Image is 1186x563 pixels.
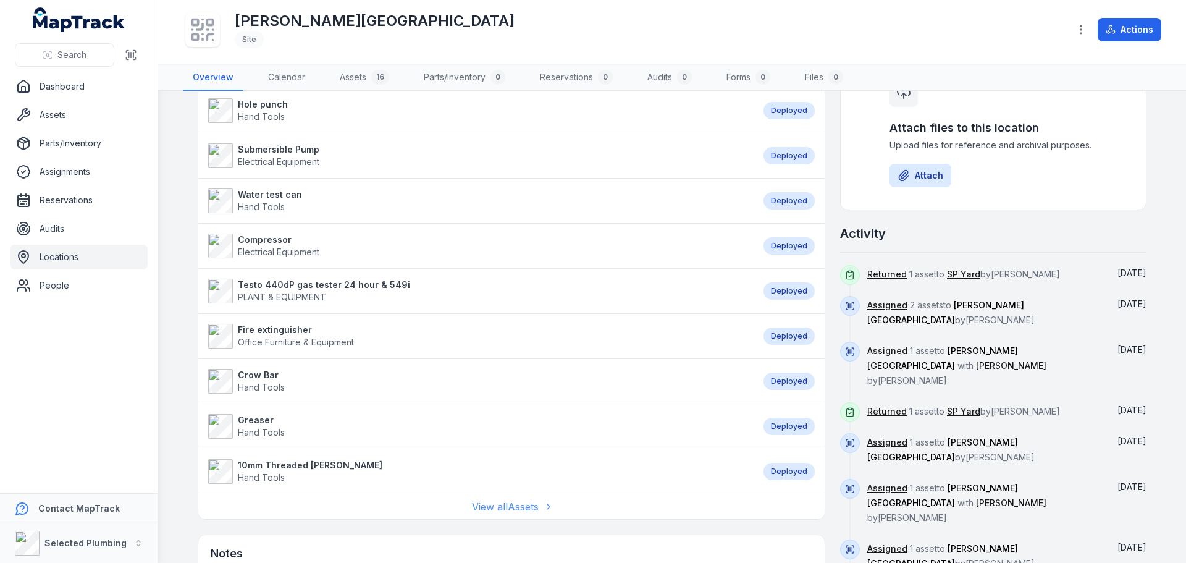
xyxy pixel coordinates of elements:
strong: Selected Plumbing [44,538,127,548]
strong: Hole punch [238,98,288,111]
strong: Crow Bar [238,369,285,381]
a: Fire extinguisherOffice Furniture & Equipment [208,324,751,349]
a: Audits [10,216,148,241]
div: 0 [490,70,505,85]
a: Assigned [867,436,907,449]
a: GreaserHand Tools [208,414,751,439]
a: Assets16 [330,65,399,91]
a: People [10,273,148,298]
a: Parts/Inventory [10,131,148,156]
h3: Attach files to this location [889,119,1097,137]
a: Assigned [867,543,907,555]
div: 0 [828,70,843,85]
a: SP Yard [947,268,980,281]
span: Search [57,49,86,61]
a: Dashboard [10,74,148,99]
a: Crow BarHand Tools [208,369,751,394]
div: Deployed [763,328,815,345]
a: Water test canHand Tools [208,188,751,213]
span: 1 asset to by [PERSON_NAME] [867,437,1035,462]
span: PLANT & EQUIPMENT [238,292,326,302]
a: Calendar [258,65,315,91]
a: Submersible PumpElectrical Equipment [208,143,751,168]
a: Audits0 [637,65,702,91]
div: 0 [677,70,692,85]
span: 1 asset to with by [PERSON_NAME] [867,483,1046,523]
span: [DATE] [1117,405,1146,415]
a: Testo 440dP gas tester 24 hour & 549iPLANT & EQUIPMENT [208,279,751,303]
button: Actions [1098,18,1161,41]
div: Deployed [763,147,815,164]
span: Hand Tools [238,382,285,392]
div: Deployed [763,373,815,390]
strong: Submersible Pump [238,143,319,156]
a: [PERSON_NAME] [976,360,1046,372]
div: Deployed [763,237,815,255]
a: Locations [10,245,148,269]
time: 8/27/2025, 7:04:48 AM [1117,436,1146,446]
h2: Activity [840,225,886,242]
div: 0 [755,70,770,85]
a: [PERSON_NAME] [976,497,1046,509]
div: Deployed [763,463,815,480]
span: [DATE] [1117,542,1146,552]
a: Parts/Inventory0 [414,65,515,91]
span: Hand Tools [238,472,285,483]
strong: Greaser [238,414,285,426]
span: 2 assets to by [PERSON_NAME] [867,300,1035,325]
div: Deployed [763,418,815,435]
a: MapTrack [33,7,125,32]
a: Assigned [867,482,907,494]
time: 9/15/2025, 8:20:03 AM [1117,298,1146,309]
strong: Compressor [238,234,319,246]
h1: [PERSON_NAME][GEOGRAPHIC_DATA] [235,11,515,31]
strong: Fire extinguisher [238,324,354,336]
span: Electrical Equipment [238,247,319,257]
button: Attach [889,164,951,187]
span: Electrical Equipment [238,156,319,167]
a: Assigned [867,299,907,311]
span: [DATE] [1117,298,1146,309]
a: Reservations [10,188,148,213]
time: 9/1/2025, 3:59:33 PM [1117,344,1146,355]
time: 8/28/2025, 8:56:08 AM [1117,405,1146,415]
a: Returned [867,268,907,281]
strong: 10mm Threaded [PERSON_NAME] [238,459,382,472]
span: 1 asset to by [PERSON_NAME] [867,406,1060,417]
span: Hand Tools [238,201,285,212]
div: Deployed [763,102,815,119]
a: View allAssets [472,499,551,514]
a: Overview [183,65,243,91]
h3: Notes [211,545,243,562]
span: 1 asset to by [PERSON_NAME] [867,269,1060,279]
a: Returned [867,405,907,418]
span: Office Furniture & Equipment [238,337,354,347]
div: Deployed [763,282,815,300]
a: Assets [10,103,148,127]
div: 16 [371,70,389,85]
div: Site [235,31,264,48]
time: 8/26/2025, 8:37:39 AM [1117,481,1146,492]
a: Files0 [795,65,853,91]
a: 10mm Threaded [PERSON_NAME]Hand Tools [208,459,751,484]
time: 8/21/2025, 6:44:59 AM [1117,542,1146,552]
button: Search [15,43,114,67]
div: Deployed [763,192,815,210]
span: [DATE] [1117,481,1146,492]
span: [DATE] [1117,436,1146,446]
time: 9/15/2025, 2:12:18 PM [1117,268,1146,278]
a: CompressorElectrical Equipment [208,234,751,258]
a: SP Yard [947,405,980,418]
strong: Testo 440dP gas tester 24 hour & 549i [238,279,410,291]
span: 1 asset to with by [PERSON_NAME] [867,345,1046,386]
div: 0 [598,70,613,85]
strong: Contact MapTrack [38,503,120,514]
span: Upload files for reference and archival purposes. [889,139,1097,151]
a: Assigned [867,345,907,357]
span: [DATE] [1117,344,1146,355]
span: Hand Tools [238,111,285,122]
a: Hole punchHand Tools [208,98,751,123]
span: Hand Tools [238,427,285,438]
a: Reservations0 [530,65,623,91]
span: [DATE] [1117,268,1146,278]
